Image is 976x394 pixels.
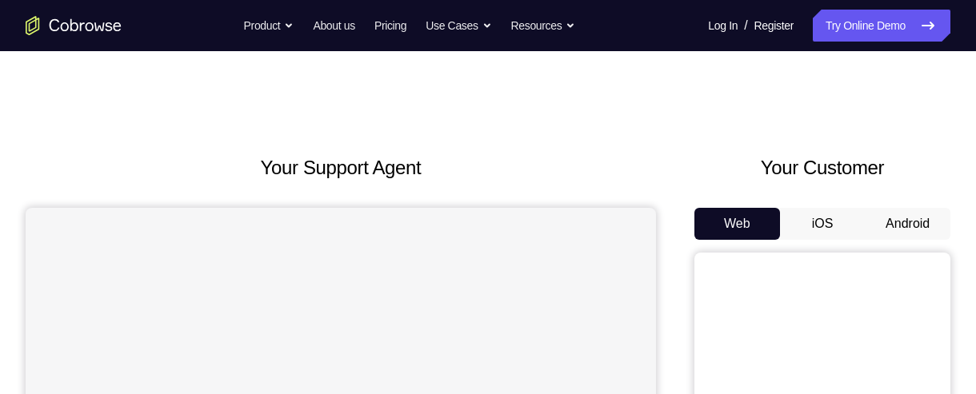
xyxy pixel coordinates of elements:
[865,208,950,240] button: Android
[813,10,950,42] a: Try Online Demo
[26,16,122,35] a: Go to the home page
[426,10,491,42] button: Use Cases
[754,10,794,42] a: Register
[708,10,738,42] a: Log In
[374,10,406,42] a: Pricing
[26,153,656,182] h2: Your Support Agent
[244,10,294,42] button: Product
[313,10,354,42] a: About us
[744,16,747,35] span: /
[694,153,950,182] h2: Your Customer
[694,208,780,240] button: Web
[780,208,866,240] button: iOS
[511,10,576,42] button: Resources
